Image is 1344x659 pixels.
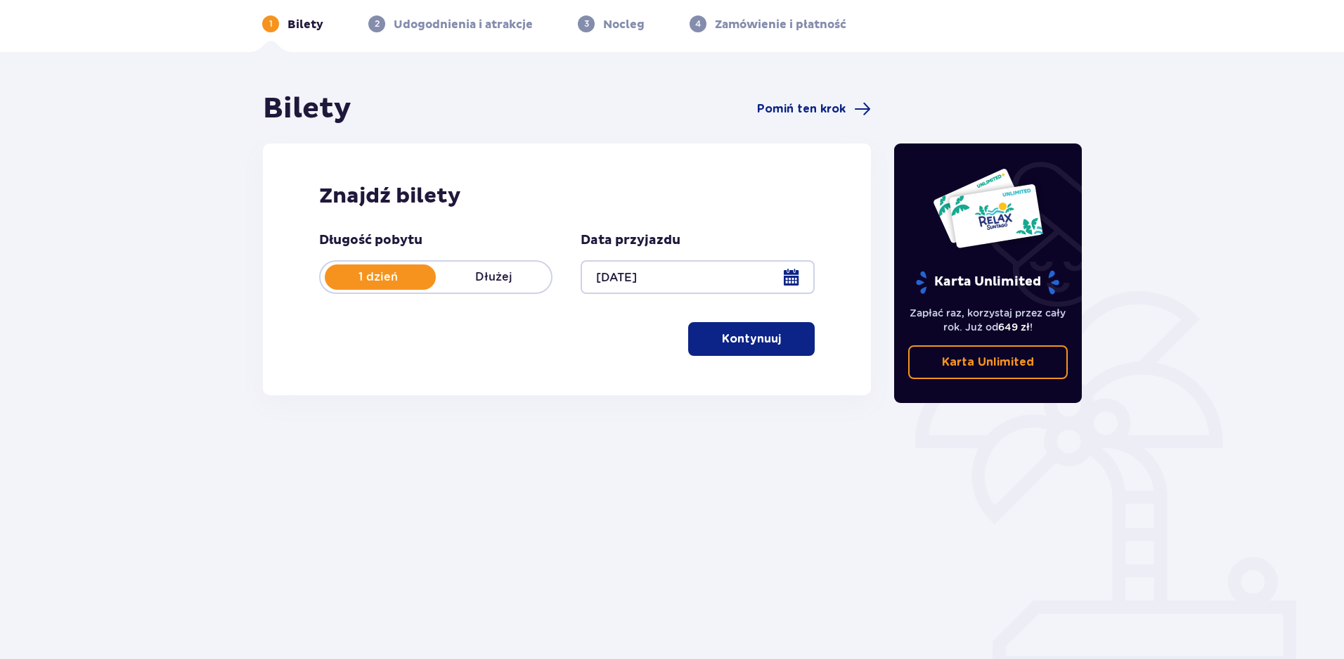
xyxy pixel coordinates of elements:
[263,91,351,127] h1: Bilety
[584,18,589,30] p: 3
[998,321,1030,333] span: 649 zł
[436,269,551,285] p: Dłużej
[695,18,701,30] p: 4
[581,232,680,249] p: Data przyjazdu
[319,183,815,210] h2: Znajdź bilety
[269,18,273,30] p: 1
[757,101,871,117] a: Pomiń ten krok
[915,270,1061,295] p: Karta Unlimited
[688,322,815,356] button: Kontynuuj
[908,345,1068,379] a: Karta Unlimited
[715,17,846,32] p: Zamówienie i płatność
[319,232,422,249] p: Długość pobytu
[757,101,846,117] span: Pomiń ten krok
[908,306,1068,334] p: Zapłać raz, korzystaj przez cały rok. Już od !
[287,17,323,32] p: Bilety
[722,331,781,347] p: Kontynuuj
[394,17,533,32] p: Udogodnienia i atrakcje
[603,17,645,32] p: Nocleg
[942,354,1034,370] p: Karta Unlimited
[375,18,380,30] p: 2
[321,269,436,285] p: 1 dzień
